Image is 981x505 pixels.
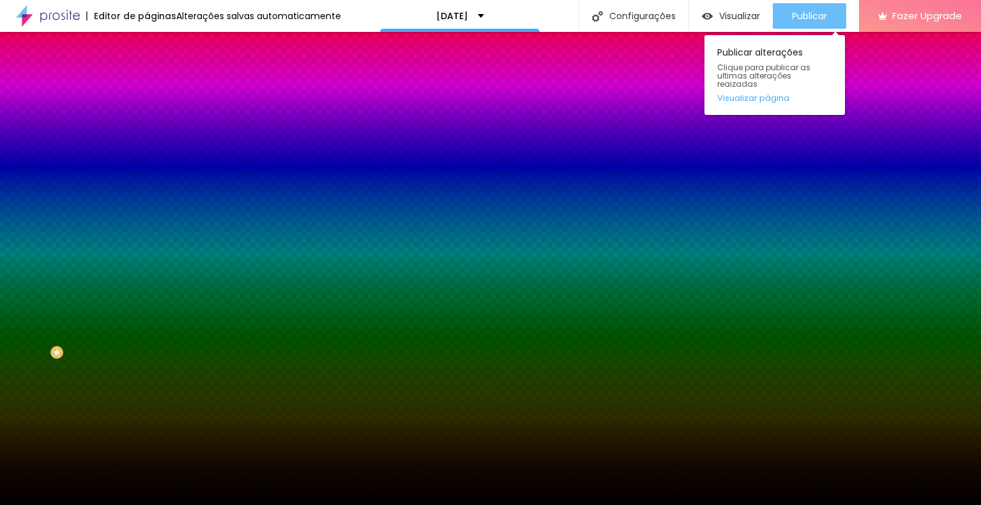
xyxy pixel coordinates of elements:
p: [DATE] [436,11,468,20]
span: Clique para publicar as ultimas alterações reaizadas [717,63,832,89]
span: Visualizar [719,11,760,21]
button: Publicar [773,3,846,29]
div: Editor de páginas [86,11,176,20]
div: Publicar alterações [704,35,845,115]
button: Visualizar [689,3,773,29]
span: Publicar [792,11,827,21]
div: Alterações salvas automaticamente [176,11,341,20]
span: Fazer Upgrade [892,10,962,21]
img: Icone [592,11,603,22]
img: view-1.svg [702,11,713,22]
a: Visualizar página [717,94,832,102]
